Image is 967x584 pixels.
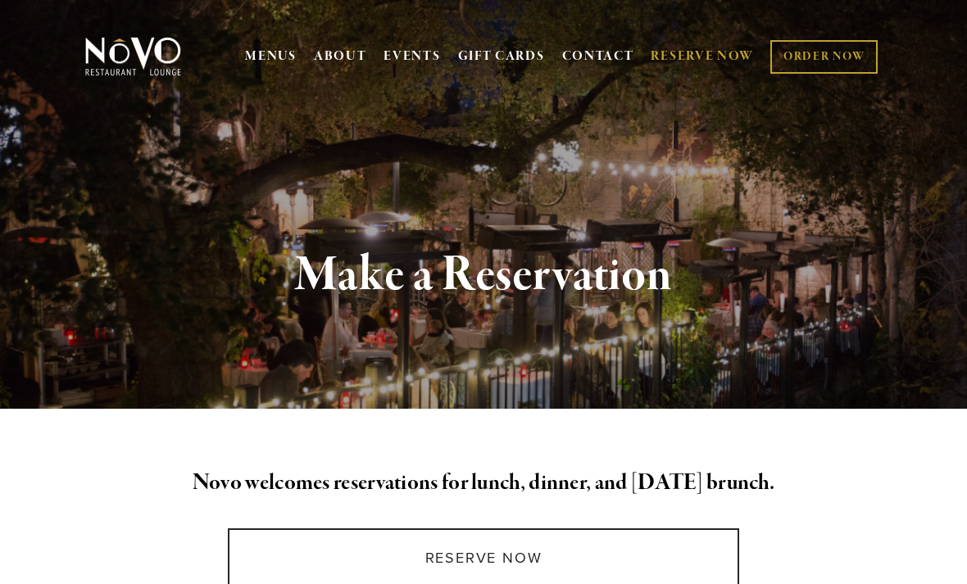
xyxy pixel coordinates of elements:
[770,40,878,74] a: ORDER NOW
[314,48,367,65] a: ABOUT
[384,48,440,65] a: EVENTS
[107,466,861,500] h2: Novo welcomes reservations for lunch, dinner, and [DATE] brunch.
[458,41,545,72] a: GIFT CARDS
[651,41,754,72] a: RESERVE NOW
[245,48,297,65] a: MENUS
[562,41,634,72] a: CONTACT
[295,244,673,306] strong: Make a Reservation
[82,36,184,77] img: Novo Restaurant &amp; Lounge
